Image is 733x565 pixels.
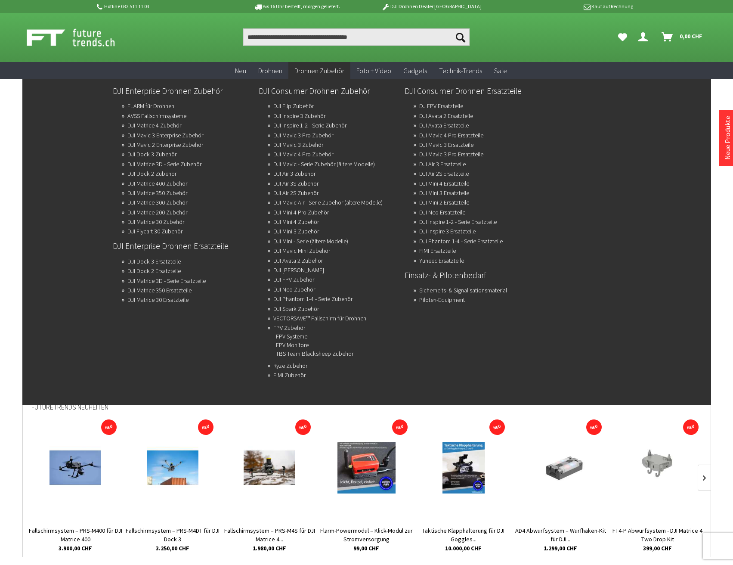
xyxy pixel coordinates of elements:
[124,526,221,543] a: Fallschirmsystem – PRS-M4DT für DJI Dock 3
[609,526,706,543] a: FT4-P Abwurfsystem - DJI Matrice 4 Two Drop Kit
[288,62,350,80] a: Drohnen Zubehör
[419,168,469,180] a: DJI Air 2S Ersatzteile
[640,442,675,494] img: FT4-P Abwurfsystem - DJI Matrice 4 Two Drop Kit
[127,168,176,180] a: DJI Dock 2 Zubehör
[273,119,346,131] a: DJI Inspire 1-2 - Serie Zubehör
[273,264,324,276] a: DJI Avata Zubehör
[273,369,306,381] a: FIMI Zubehör
[113,239,252,253] a: DJI Enterprise Drohnen Ersatzteile
[127,265,181,277] a: DJI Dock 2 Ersatzteile
[273,206,329,218] a: DJI Mini 4 Pro Zubehör
[419,235,503,247] a: DJI Phantom 1-4 - Serie Ersatzteile
[419,187,469,199] a: DJI Mini 3 Ersatzteile
[49,442,101,494] img: Fallschirmsystem – PRS-M400 für DJI Matrice 400
[229,62,252,80] a: Neu
[419,129,483,141] a: DJI Mavic 4 Pro Ersatzteile
[273,360,307,372] a: Ryze Zubehör
[273,312,366,324] a: VECTORSAVE™ Fallschirm für Drohnen
[27,27,134,48] img: Shop Futuretrends - zur Startseite wechseln
[658,28,707,46] a: Warenkorb
[243,28,470,46] input: Produkt, Marke, Kategorie, EAN, Artikelnummer…
[273,293,353,305] a: DJI Phantom 1-4 - Serie Zubehör
[494,66,507,75] span: Sale
[230,1,364,12] p: Bis 16 Uhr bestellt, morgen geliefert.
[273,245,330,257] a: DJI Mavic Mini Zubehör
[127,216,184,228] a: DJI Matrice 30 Zubehör
[364,1,498,12] p: DJI Drohnen Dealer [GEOGRAPHIC_DATA]
[680,29,702,43] span: 0,00 CHF
[356,66,391,75] span: Foto + Video
[415,526,512,543] a: Taktische Klapphalterung für DJI Goggles...
[635,28,655,46] a: Dein Konto
[127,100,174,112] a: FLARM für Drohnen
[488,62,513,80] a: Sale
[127,275,206,287] a: DJI Matrice 3D - Serie Ersatzteile
[273,100,314,112] a: DJI Flip Zubehör
[127,255,181,267] a: DJI Dock 3 Ersatzteile
[258,66,282,75] span: Drohnen
[419,216,497,228] a: DJI Inspire 1-2 - Serie Ersatzteile
[127,177,187,189] a: DJI Matrice 400 Zubehör
[273,225,319,237] a: DJI Mini 3 Zubehör
[276,330,307,342] a: FPV Systeme
[31,398,702,422] div: Futuretrends Neuheiten
[127,284,192,296] a: DJI Matrice 350 Ersatzteile
[127,129,203,141] a: DJI Mavic 3 Enterprise Zubehör
[523,442,599,494] img: AD4 Abwurfsystem – Wurfhaken-Kit für DJI Matrice 400 Serie
[259,84,398,98] a: DJI Consumer Drohnen Zubehör
[235,66,246,75] span: Neu
[273,177,319,189] a: DJI Air 3S Zubehör
[127,139,203,151] a: DJI Mavic 2 Enterprise Zubehör
[419,177,469,189] a: DJI Mini 4 Ersatzteile
[350,62,397,80] a: Foto + Video
[273,110,325,122] a: DJI Inspire 3 Zubehör
[544,544,577,553] span: 1.299,00 CHF
[445,544,482,553] span: 10.000,00 CHF
[419,284,507,296] a: Sicherheits- & Signalisationsmaterial
[273,303,319,315] a: DJI Spark Zubehör
[273,158,375,170] a: DJI Mavic - Serie Zubehör (ältere Modelle)
[253,544,286,553] span: 1.980,00 CHF
[403,66,427,75] span: Gadgets
[337,442,396,494] img: Flarm-Powermodul – Klick-Modul zur Stromversorgung
[419,119,469,131] a: DJI Avata Ersatzteile
[273,129,333,141] a: DJI Mavic 3 Pro Zubehör
[221,526,318,543] a: Fallschirmsystem – PRS-M4S für DJI Matrice 4...
[273,216,319,228] a: DJI Mini 4 Zubehör
[273,139,323,151] a: DJI Mavic 3 Zubehör
[419,100,463,112] a: DJ FPV Ersatzteile
[156,544,189,553] span: 3.250,00 CHF
[419,148,483,160] a: DJI Mavic 3 Pro Ersatzteile
[353,544,379,553] span: 99,00 CHF
[419,110,473,122] a: DJI Avata 2 Ersatzteile
[419,225,476,237] a: DJI Inspire 3 Ersatzteile
[127,148,176,160] a: DJI Dock 3 Zubehör
[127,206,187,218] a: DJI Matrice 200 Zubehör
[419,196,469,208] a: DJI Mini 2 Ersatzteile
[252,62,288,80] a: Drohnen
[419,245,456,257] a: FIMI Ersatzteile
[127,196,187,208] a: DJI Matrice 300 Zubehör
[127,119,181,131] a: DJI Matrice 4 Zubehör
[59,544,92,553] span: 3.900,00 CHF
[273,273,314,286] a: DJI FPV Zubehör
[244,442,295,494] img: Fallschirmsystem – PRS-M4S für DJI Matrice 4 Series
[127,187,187,199] a: DJI Matrice 350 Zubehör
[127,294,189,306] a: DJI Matrice 30 Ersatzteile
[723,116,732,160] a: Neue Produkte
[127,225,182,237] a: DJI Flycart 30 Zubehör
[276,339,309,351] a: FPV Monitore
[113,84,252,98] a: DJI Enterprise Drohnen Zubehör
[294,66,344,75] span: Drohnen Zubehör
[442,442,485,494] img: Taktische Klapphalterung für DJI Goggles Integra, 2 und 3
[147,442,198,494] img: Fallschirmsystem – PRS-M4DT für DJI Dock 3
[397,62,433,80] a: Gadgets
[643,544,672,553] span: 399,00 CHF
[127,110,186,122] a: AVSS Fallschirmsysteme
[127,158,201,170] a: DJI Matrice 3D - Serie Zubehör
[27,526,124,543] a: Fallschirmsystem – PRS-M400 für DJI Matrice 400
[512,526,609,543] a: AD4 Abwurfsystem – Wurfhaken-Kit für DJI...
[419,255,464,267] a: Yuneec Ersatzteile
[273,235,348,247] a: DJI Mini - Serie (ältere Modelle)
[273,196,383,208] a: DJI Mavic Air - Serie Zubehör (ältere Modelle)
